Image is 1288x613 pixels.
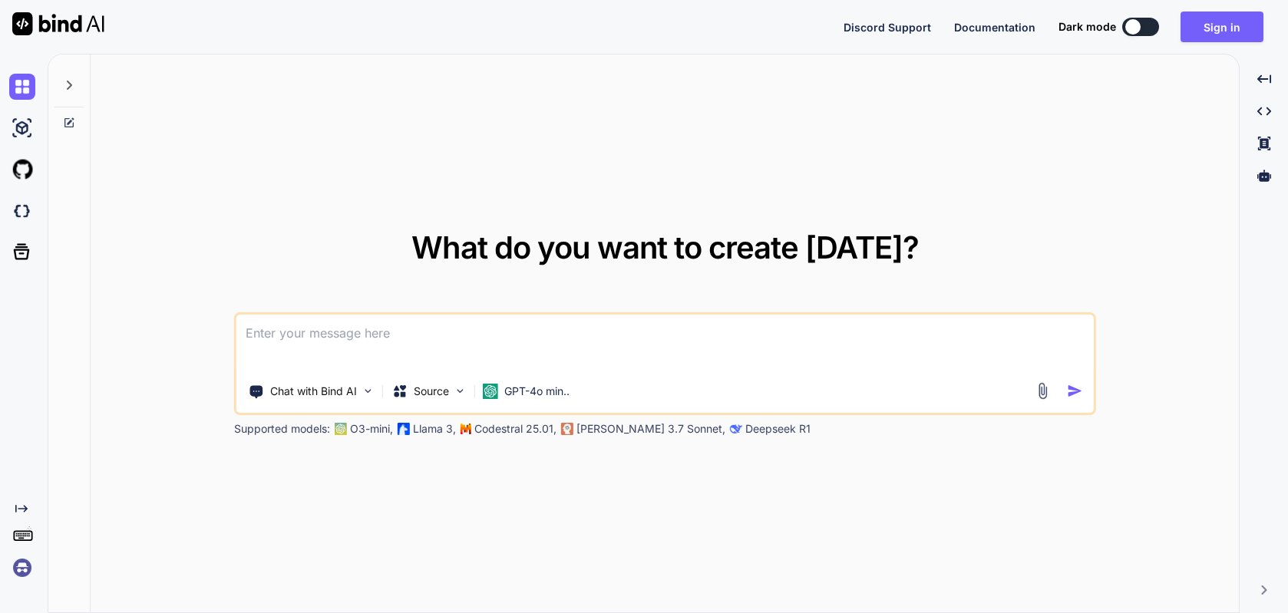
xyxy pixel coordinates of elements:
[9,157,35,183] img: githubLight
[1058,19,1116,35] span: Dark mode
[9,115,35,141] img: ai-studio
[413,421,456,437] p: Llama 3,
[483,384,498,399] img: GPT-4o mini
[335,423,347,435] img: GPT-4
[411,229,919,266] span: What do you want to create [DATE]?
[954,21,1035,34] span: Documentation
[350,421,393,437] p: O3-mini,
[12,12,104,35] img: Bind AI
[1033,382,1051,400] img: attachment
[745,421,811,437] p: Deepseek R1
[454,384,467,397] img: Pick Models
[576,421,725,437] p: [PERSON_NAME] 3.7 Sonnet,
[954,19,1035,35] button: Documentation
[414,384,449,399] p: Source
[461,423,471,434] img: Mistral-AI
[362,384,375,397] img: Pick Tools
[1181,12,1263,42] button: Sign in
[398,423,410,435] img: Llama2
[9,74,35,100] img: chat
[730,423,742,435] img: claude
[561,423,573,435] img: claude
[504,384,570,399] p: GPT-4o min..
[474,421,556,437] p: Codestral 25.01,
[844,21,931,34] span: Discord Support
[9,198,35,224] img: darkCloudIdeIcon
[270,384,357,399] p: Chat with Bind AI
[1066,383,1082,399] img: icon
[844,19,931,35] button: Discord Support
[9,555,35,581] img: signin
[234,421,330,437] p: Supported models:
